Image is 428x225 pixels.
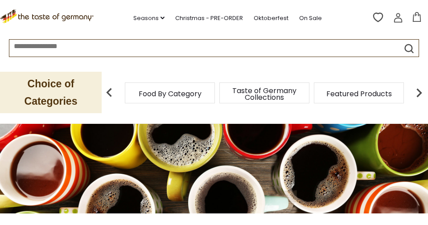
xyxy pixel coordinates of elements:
a: Christmas - PRE-ORDER [175,13,243,23]
a: Taste of Germany Collections [229,87,300,101]
a: On Sale [299,13,322,23]
a: Featured Products [326,90,392,97]
a: Food By Category [139,90,202,97]
a: Seasons [133,13,165,23]
img: previous arrow [100,84,118,102]
img: next arrow [410,84,428,102]
a: Oktoberfest [254,13,288,23]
